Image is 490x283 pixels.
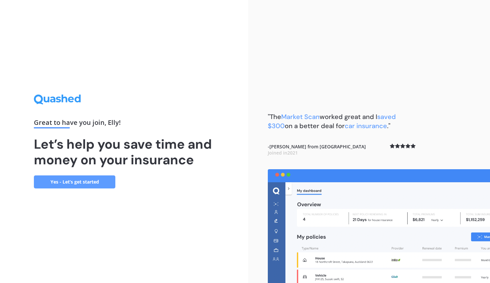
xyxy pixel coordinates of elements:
a: Yes - Let’s get started [34,175,115,188]
span: Joined in 2021 [268,150,298,156]
div: Great to have you join , Elly ! [34,119,214,128]
b: - [PERSON_NAME] from [GEOGRAPHIC_DATA] [268,143,366,156]
span: car insurance [345,122,387,130]
h1: Let’s help you save time and money on your insurance [34,136,214,168]
b: "The worked great and I on a better deal for ." [268,112,396,130]
span: saved $300 [268,112,396,130]
img: dashboard.webp [268,169,490,283]
span: Market Scan [281,112,320,121]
